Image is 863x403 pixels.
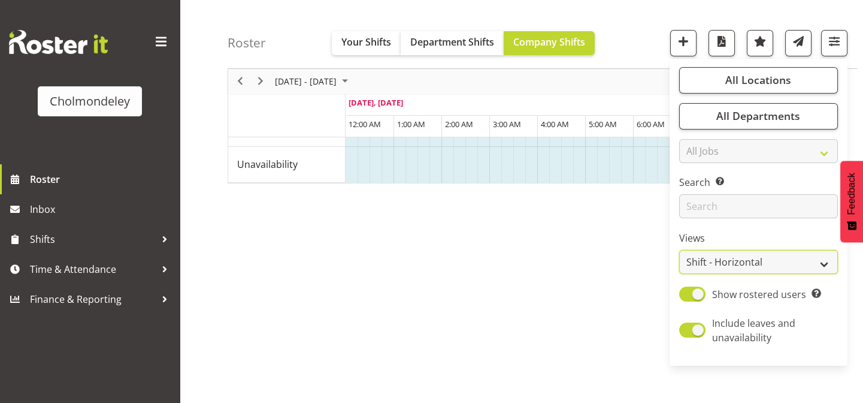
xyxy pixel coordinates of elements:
[30,170,174,188] span: Roster
[846,173,857,215] span: Feedback
[50,92,130,110] div: Cholmondeley
[30,230,156,248] span: Shifts
[712,288,806,301] span: Show rostered users
[679,231,838,246] label: Views
[840,161,863,242] button: Feedback - Show survey
[30,200,174,218] span: Inbox
[30,260,156,278] span: Time & Attendance
[9,30,108,54] img: Rosterit website logo
[679,195,838,219] input: Search
[712,317,795,344] span: Include leaves and unavailability
[30,290,156,308] span: Finance & Reporting
[821,30,847,56] button: Filter Shifts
